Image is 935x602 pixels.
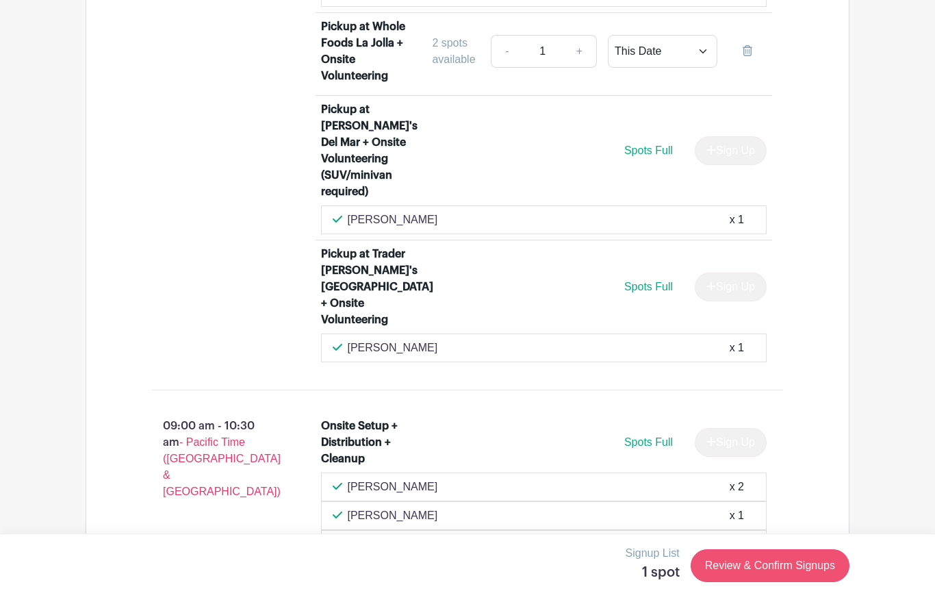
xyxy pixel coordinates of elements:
[321,101,418,200] div: Pickup at [PERSON_NAME]'s Del Mar + Onsite Volunteering (SUV/minivan required)
[348,507,438,524] p: [PERSON_NAME]
[348,340,438,356] p: [PERSON_NAME]
[163,436,281,497] span: - Pacific Time ([GEOGRAPHIC_DATA] & [GEOGRAPHIC_DATA])
[730,212,744,228] div: x 1
[624,145,673,156] span: Spots Full
[624,281,673,292] span: Spots Full
[491,35,522,68] a: -
[321,246,433,328] div: Pickup at Trader [PERSON_NAME]'s [GEOGRAPHIC_DATA] + Onsite Volunteering
[730,479,744,495] div: x 2
[730,507,744,524] div: x 1
[624,436,673,448] span: Spots Full
[730,340,744,356] div: x 1
[691,549,849,582] a: Review & Confirm Signups
[626,545,680,562] p: Signup List
[321,18,416,84] div: Pickup at Whole Foods La Jolla + Onsite Volunteering
[321,418,416,467] div: Onsite Setup + Distribution + Cleanup
[563,35,597,68] a: +
[348,479,438,495] p: [PERSON_NAME]
[432,35,480,68] div: 2 spots available
[348,212,438,228] p: [PERSON_NAME]
[626,564,680,581] h5: 1 spot
[130,412,299,505] p: 09:00 am - 10:30 am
